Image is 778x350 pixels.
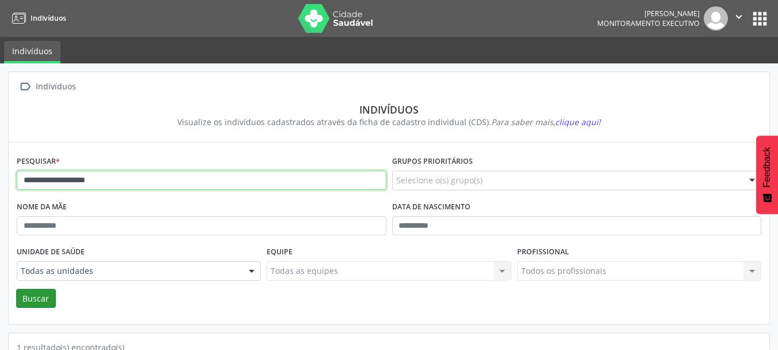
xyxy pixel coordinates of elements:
a:  Indivíduos [17,78,78,95]
span: Selecione o(s) grupo(s) [396,174,483,186]
div: Indivíduos [33,78,78,95]
span: Feedback [762,147,772,187]
img: img [704,6,728,31]
a: Indivíduos [8,9,66,28]
button: Buscar [16,289,56,308]
label: Data de nascimento [392,198,470,216]
i:  [17,78,33,95]
span: Todas as unidades [21,265,237,277]
i:  [733,10,745,23]
button: apps [750,9,770,29]
button: Feedback - Mostrar pesquisa [756,136,778,214]
label: Profissional [517,243,569,261]
span: clique aqui! [555,116,601,127]
div: Visualize os indivíduos cadastrados através da ficha de cadastro individual (CDS). [25,116,753,128]
span: Indivíduos [31,13,66,23]
div: Indivíduos [25,103,753,116]
a: Indivíduos [4,41,60,63]
label: Unidade de saúde [17,243,85,261]
button:  [728,6,750,31]
label: Grupos prioritários [392,153,473,171]
div: [PERSON_NAME] [597,9,700,18]
label: Pesquisar [17,153,60,171]
i: Para saber mais, [491,116,601,127]
label: Nome da mãe [17,198,67,216]
label: Equipe [267,243,293,261]
span: Monitoramento Executivo [597,18,700,28]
